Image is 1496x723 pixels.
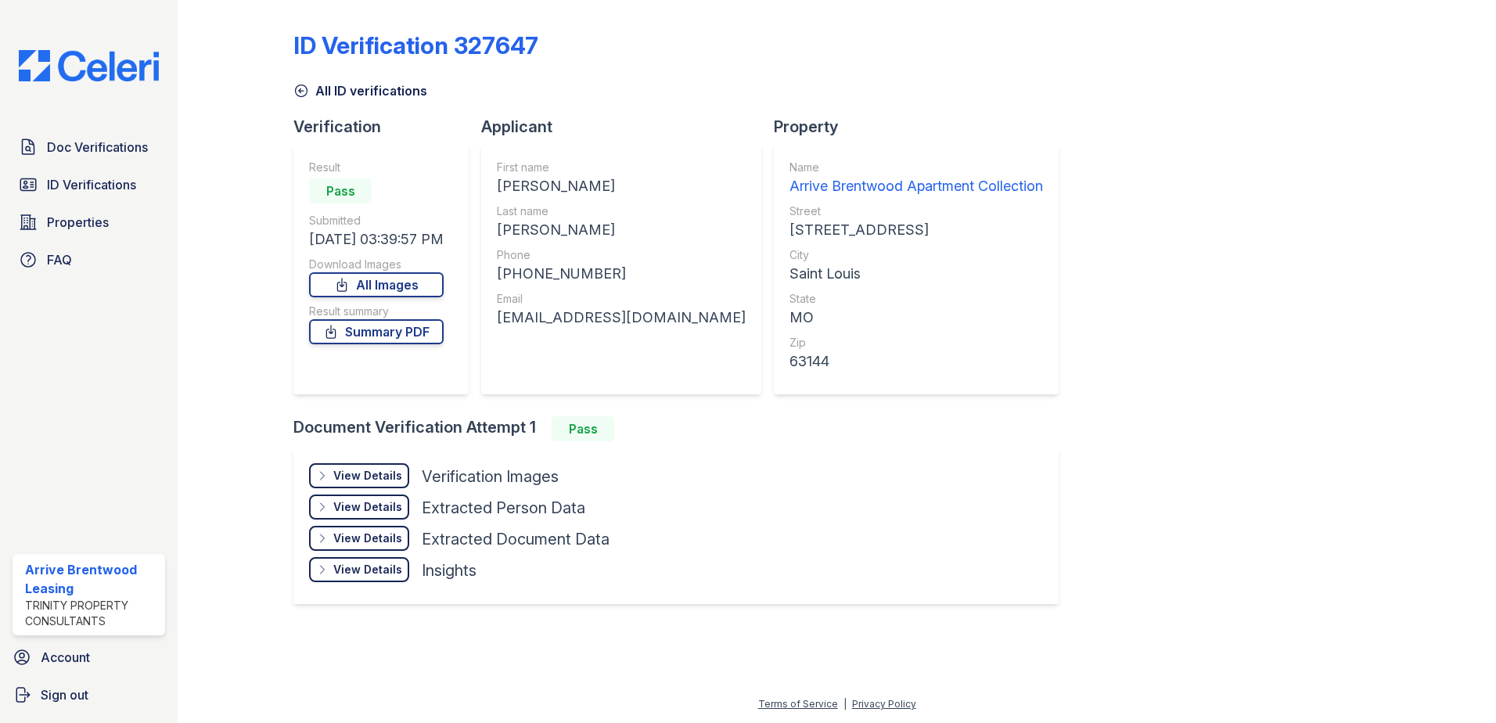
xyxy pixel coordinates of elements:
[497,160,746,175] div: First name
[497,203,746,219] div: Last name
[309,272,444,297] a: All Images
[497,307,746,329] div: [EMAIL_ADDRESS][DOMAIN_NAME]
[6,50,171,81] img: CE_Logo_Blue-a8612792a0a2168367f1c8372b55b34899dd931a85d93a1a3d3e32e68fde9ad4.png
[422,497,585,519] div: Extracted Person Data
[789,263,1043,285] div: Saint Louis
[293,416,1071,441] div: Document Verification Attempt 1
[293,31,538,59] div: ID Verification 327647
[309,228,444,250] div: [DATE] 03:39:57 PM
[422,559,476,581] div: Insights
[333,562,402,577] div: View Details
[789,351,1043,372] div: 63144
[47,213,109,232] span: Properties
[422,528,610,550] div: Extracted Document Data
[1430,660,1480,707] iframe: chat widget
[47,138,148,156] span: Doc Verifications
[789,160,1043,197] a: Name Arrive Brentwood Apartment Collection
[789,247,1043,263] div: City
[789,160,1043,175] div: Name
[422,466,559,487] div: Verification Images
[789,335,1043,351] div: Zip
[6,679,171,710] a: Sign out
[552,416,614,441] div: Pass
[293,116,481,138] div: Verification
[309,178,372,203] div: Pass
[789,175,1043,197] div: Arrive Brentwood Apartment Collection
[843,698,847,710] div: |
[13,131,165,163] a: Doc Verifications
[13,169,165,200] a: ID Verifications
[481,116,774,138] div: Applicant
[309,319,444,344] a: Summary PDF
[774,116,1071,138] div: Property
[309,160,444,175] div: Result
[309,257,444,272] div: Download Images
[13,244,165,275] a: FAQ
[497,263,746,285] div: [PHONE_NUMBER]
[25,598,159,629] div: Trinity Property Consultants
[789,291,1043,307] div: State
[47,175,136,194] span: ID Verifications
[333,499,402,515] div: View Details
[497,175,746,197] div: [PERSON_NAME]
[41,685,88,704] span: Sign out
[309,213,444,228] div: Submitted
[497,219,746,241] div: [PERSON_NAME]
[25,560,159,598] div: Arrive Brentwood Leasing
[309,304,444,319] div: Result summary
[497,291,746,307] div: Email
[789,219,1043,241] div: [STREET_ADDRESS]
[333,531,402,546] div: View Details
[13,207,165,238] a: Properties
[497,247,746,263] div: Phone
[789,307,1043,329] div: MO
[47,250,72,269] span: FAQ
[758,698,838,710] a: Terms of Service
[41,648,90,667] span: Account
[293,81,427,100] a: All ID verifications
[852,698,916,710] a: Privacy Policy
[333,468,402,484] div: View Details
[6,642,171,673] a: Account
[789,203,1043,219] div: Street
